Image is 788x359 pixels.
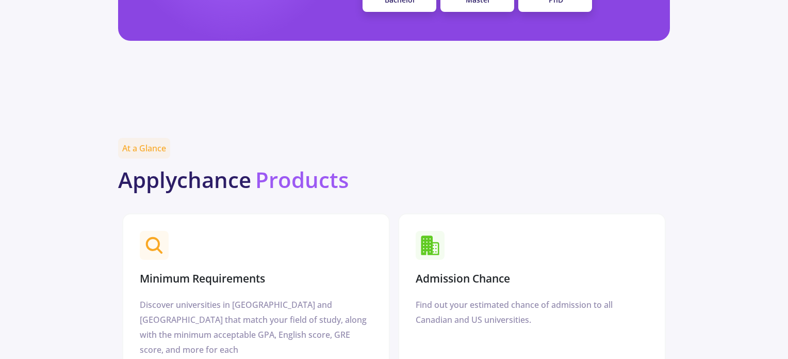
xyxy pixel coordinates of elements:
[416,298,648,327] div: Find out your estimated chance of admission to all Canadian and US universities.
[255,165,349,194] b: Products
[118,165,251,194] b: Applychance
[140,272,265,285] h3: Minimum Requirements
[118,138,170,159] span: At a Glance
[140,298,372,357] div: Discover universities in [GEOGRAPHIC_DATA] and [GEOGRAPHIC_DATA] that match your field of study, ...
[416,272,510,285] h3: Admission Chance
